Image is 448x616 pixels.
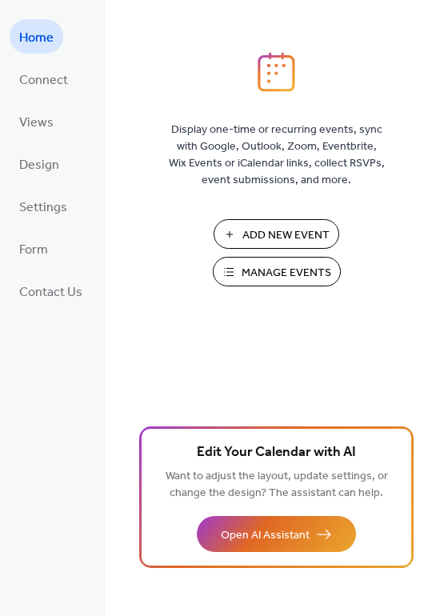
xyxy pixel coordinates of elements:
span: Views [19,110,54,135]
a: Settings [10,189,77,223]
a: Views [10,104,63,138]
button: Open AI Assistant [197,516,356,552]
span: Design [19,153,59,178]
span: Connect [19,68,68,93]
span: Want to adjust the layout, update settings, or change the design? The assistant can help. [166,466,388,504]
button: Add New Event [214,219,339,249]
span: Add New Event [242,227,330,244]
span: Display one-time or recurring events, sync with Google, Outlook, Zoom, Eventbrite, Wix Events or ... [169,122,385,189]
span: Manage Events [242,265,331,282]
a: Home [10,19,63,54]
a: Contact Us [10,274,92,308]
button: Manage Events [213,257,341,286]
a: Connect [10,62,78,96]
a: Design [10,146,69,181]
a: Form [10,231,58,266]
span: Home [19,26,54,50]
img: logo_icon.svg [258,52,294,92]
span: Settings [19,195,67,220]
span: Edit Your Calendar with AI [197,442,356,464]
span: Form [19,238,48,262]
span: Open AI Assistant [221,527,310,544]
span: Contact Us [19,280,82,305]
